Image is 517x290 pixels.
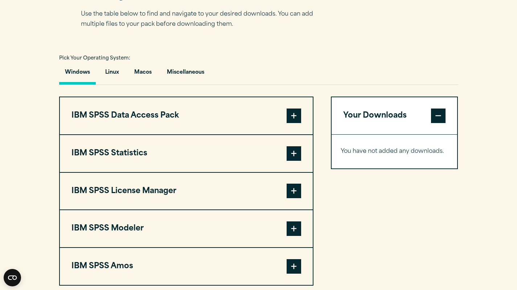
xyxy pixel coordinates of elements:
[81,9,324,30] p: Use the table below to find and navigate to your desired downloads. You can add multiple files to...
[59,64,96,85] button: Windows
[59,56,130,61] span: Pick Your Operating System:
[60,173,313,210] button: IBM SPSS License Manager
[60,248,313,285] button: IBM SPSS Amos
[161,64,210,85] button: Miscellaneous
[128,64,157,85] button: Macos
[332,134,457,168] div: Your Downloads
[341,146,448,157] p: You have not added any downloads.
[60,97,313,134] button: IBM SPSS Data Access Pack
[60,210,313,247] button: IBM SPSS Modeler
[99,64,125,85] button: Linux
[332,97,457,134] button: Your Downloads
[60,135,313,172] button: IBM SPSS Statistics
[4,269,21,286] button: Open CMP widget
